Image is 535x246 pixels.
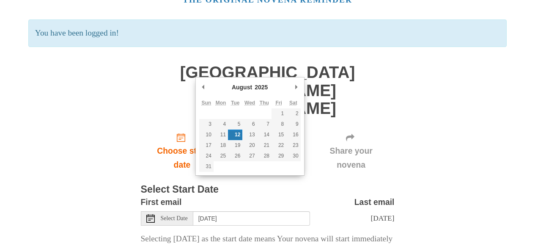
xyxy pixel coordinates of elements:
div: 2025 [253,81,269,94]
button: 19 [228,140,242,151]
button: 11 [214,130,228,140]
p: You have been logged in! [28,19,507,47]
a: Choose start date [141,126,224,176]
button: 15 [272,130,286,140]
label: First email [141,195,182,209]
button: 10 [199,130,214,140]
abbr: Sunday [201,100,211,106]
button: 6 [242,119,257,130]
button: 2 [286,108,300,119]
abbr: Saturday [289,100,297,106]
button: 18 [214,140,228,151]
button: 1 [272,108,286,119]
h1: [GEOGRAPHIC_DATA][PERSON_NAME][PERSON_NAME] [141,64,395,118]
button: 27 [242,151,257,161]
button: 9 [286,119,300,130]
button: 25 [214,151,228,161]
abbr: Friday [275,100,282,106]
span: [DATE] [370,214,394,222]
button: 24 [199,151,214,161]
abbr: Wednesday [244,100,255,106]
button: 28 [257,151,272,161]
button: 12 [228,130,242,140]
label: Last email [354,195,395,209]
div: Click "Next" to confirm your start date first. [308,126,395,176]
span: Share your novena [316,144,386,172]
button: 4 [214,119,228,130]
button: Previous Month [199,81,208,94]
button: 29 [272,151,286,161]
button: 8 [272,119,286,130]
button: 3 [199,119,214,130]
abbr: Tuesday [231,100,239,106]
input: Use the arrow keys to pick a date [193,211,310,226]
button: 23 [286,140,300,151]
button: 30 [286,151,300,161]
button: 20 [242,140,257,151]
button: Next Month [292,81,301,94]
abbr: Monday [216,100,226,106]
button: 7 [257,119,272,130]
button: 26 [228,151,242,161]
button: 21 [257,140,272,151]
button: 31 [199,161,214,172]
button: 13 [242,130,257,140]
button: 5 [228,119,242,130]
abbr: Thursday [260,100,269,106]
span: Choose start date [149,144,215,172]
h3: Select Start Date [141,184,395,195]
div: August [230,81,253,94]
button: 22 [272,140,286,151]
span: Select Date [161,216,188,221]
button: 14 [257,130,272,140]
button: 16 [286,130,300,140]
button: 17 [199,140,214,151]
